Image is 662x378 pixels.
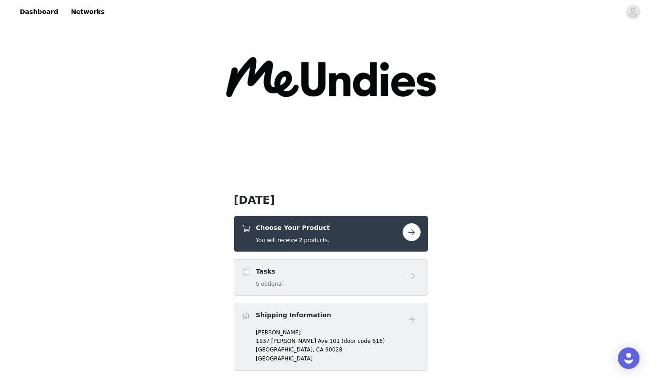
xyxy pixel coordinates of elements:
div: Choose Your Product [234,216,428,252]
h4: Shipping Information [256,310,331,320]
p: 1837 [PERSON_NAME] Ave 101 (door code 616) [256,337,421,345]
h4: Choose Your Product [256,223,330,233]
div: avatar [629,5,637,19]
span: [GEOGRAPHIC_DATA], [256,346,314,353]
h5: You will receive 2 products. [256,236,330,244]
div: Tasks [234,259,428,296]
p: [PERSON_NAME] [256,328,421,337]
p: [GEOGRAPHIC_DATA] [256,355,421,363]
a: Dashboard [14,2,63,22]
h1: [DATE] [234,192,428,208]
a: Networks [65,2,110,22]
span: 90028 [325,346,342,353]
div: Shipping Information [234,303,428,371]
div: Open Intercom Messenger [618,347,639,369]
span: CA [316,346,324,353]
h5: 5 optional [256,280,283,288]
h4: Tasks [256,267,283,276]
